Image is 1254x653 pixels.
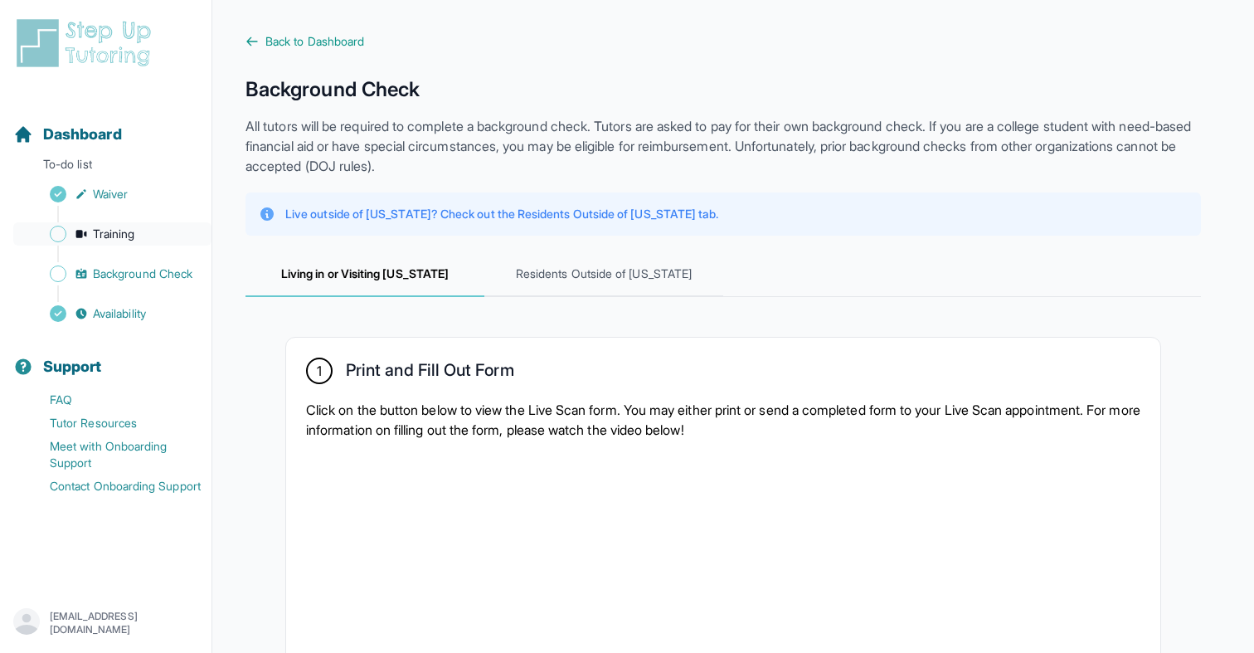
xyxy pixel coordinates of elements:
p: [EMAIL_ADDRESS][DOMAIN_NAME] [50,610,198,636]
p: To-do list [7,156,205,179]
h2: Print and Fill Out Form [346,360,514,387]
h1: Background Check [245,76,1201,103]
span: Training [93,226,135,242]
span: Waiver [93,186,128,202]
a: Contact Onboarding Support [13,475,211,498]
span: Back to Dashboard [265,33,364,50]
a: Meet with Onboarding Support [13,435,211,475]
span: Residents Outside of [US_STATE] [484,252,723,297]
span: Support [43,355,102,378]
a: Waiver [13,183,211,206]
p: Live outside of [US_STATE]? Check out the Residents Outside of [US_STATE] tab. [285,206,718,222]
span: Living in or Visiting [US_STATE] [245,252,484,297]
button: Support [7,329,205,385]
button: [EMAIL_ADDRESS][DOMAIN_NAME] [13,608,198,638]
a: Background Check [13,262,211,285]
p: All tutors will be required to complete a background check. Tutors are asked to pay for their own... [245,116,1201,176]
img: logo [13,17,161,70]
button: Dashboard [7,96,205,153]
span: Dashboard [43,123,122,146]
a: Dashboard [13,123,122,146]
a: Tutor Resources [13,412,211,435]
a: Training [13,222,211,246]
span: Availability [93,305,146,322]
span: Background Check [93,266,192,282]
a: Back to Dashboard [245,33,1201,50]
span: 1 [317,361,322,381]
a: FAQ [13,388,211,412]
nav: Tabs [245,252,1201,297]
a: Availability [13,302,211,325]
p: Click on the button below to view the Live Scan form. You may either print or send a completed fo... [306,400,1140,440]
